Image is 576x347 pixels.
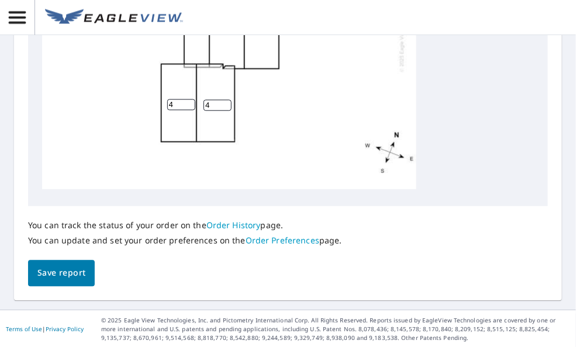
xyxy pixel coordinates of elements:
p: You can track the status of your order on the page. [28,220,342,231]
a: Terms of Use [6,325,42,333]
span: Save report [37,266,85,280]
p: You can update and set your order preferences on the page. [28,235,342,246]
p: | [6,325,84,332]
button: Save report [28,260,95,286]
p: © 2025 Eagle View Technologies, Inc. and Pictometry International Corp. All Rights Reserved. Repo... [101,316,570,342]
a: Order Preferences [246,235,319,246]
a: Privacy Policy [46,325,84,333]
a: Order History [206,219,261,231]
img: EV Logo [45,9,183,26]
